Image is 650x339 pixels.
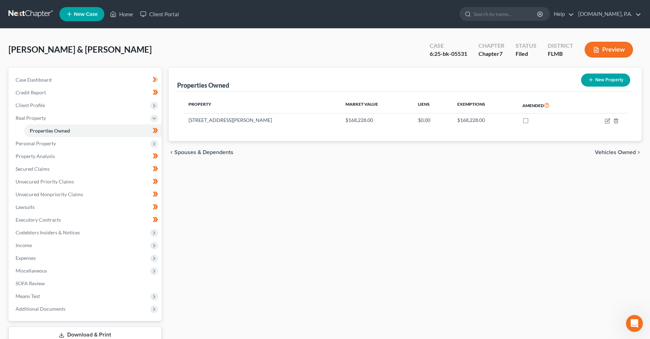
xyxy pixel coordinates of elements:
[30,128,70,134] span: Properties Owned
[16,242,32,248] span: Income
[595,150,642,155] button: Vehicles Owned chevron_right
[8,156,22,170] img: Profile image for Emma
[16,268,47,274] span: Miscellaneous
[8,208,22,222] img: Profile image for Emma
[25,51,162,57] span: You're welcome, [PERSON_NAME]! Have a nice evening
[16,191,83,197] span: Unsecured Nonpriority Claims
[25,156,96,162] span: Thank you [PERSON_NAME]!
[16,255,36,261] span: Expenses
[68,84,87,92] div: • [DATE]
[16,179,74,185] span: Unsecured Priority Claims
[68,58,87,65] div: • [DATE]
[16,153,55,159] span: Property Analysis
[16,166,50,172] span: Secured Claims
[10,277,162,290] a: SOFA Review
[74,12,98,17] span: New Case
[340,97,412,113] th: Market Value
[25,84,66,92] div: [PERSON_NAME]
[548,42,573,50] div: District
[24,124,162,137] a: Properties Owned
[516,42,536,50] div: Status
[10,201,162,214] a: Lawsuits
[10,74,162,86] a: Case Dashboard
[16,280,45,286] span: SOFA Review
[8,25,22,39] img: Profile image for Emma
[550,8,574,21] a: Help
[478,42,504,50] div: Chapter
[10,86,162,99] a: Credit Report
[16,115,46,121] span: Real Property
[10,150,162,163] a: Property Analysis
[8,182,22,196] img: Profile image for Katie
[452,97,517,113] th: Exemptions
[174,150,233,155] span: Spouses & Dependents
[8,103,22,117] img: Profile image for James
[474,7,538,21] input: Search by name...
[430,50,467,58] div: 6:25-bk-05531
[57,238,84,243] span: Messages
[68,163,87,170] div: • [DATE]
[340,113,412,127] td: $168,228.00
[25,163,66,170] div: [PERSON_NAME]
[16,238,31,243] span: Home
[25,136,66,144] div: [PERSON_NAME]
[10,163,162,175] a: Secured Claims
[516,50,536,58] div: Filed
[25,58,66,65] div: [PERSON_NAME]
[137,8,182,21] a: Client Portal
[8,51,22,65] img: Profile image for Emma
[25,130,348,135] span: Crisis averted! I hope you don't have too, too many clients like this. I totally appreciate how e...
[16,306,65,312] span: Additional Documents
[106,8,137,21] a: Home
[430,42,467,50] div: Case
[169,150,174,155] i: chevron_left
[47,221,94,249] button: Messages
[8,129,22,144] img: Profile image for Katie
[8,77,22,91] img: Profile image for Emma
[16,102,45,108] span: Client Profile
[10,214,162,226] a: Executory Contracts
[595,150,636,155] span: Vehicles Owned
[183,97,340,113] th: Property
[68,189,87,196] div: • [DATE]
[452,113,517,127] td: $168,228.00
[25,215,66,222] div: [PERSON_NAME]
[548,50,573,58] div: FLMB
[581,74,630,87] button: New Property
[68,136,87,144] div: • [DATE]
[499,50,503,57] span: 7
[412,113,452,127] td: $0.00
[16,293,40,299] span: Means Test
[68,215,87,222] div: • [DATE]
[183,113,340,127] td: [STREET_ADDRESS][PERSON_NAME]
[10,175,162,188] a: Unsecured Priority Claims
[68,110,87,118] div: • [DATE]
[25,189,66,196] div: [PERSON_NAME]
[177,81,229,89] div: Properties Owned
[16,204,35,210] span: Lawsuits
[124,3,137,16] div: Close
[25,104,413,109] span: Correct! You can update this information by going to My Account Settings > My User Profile, and t...
[68,32,91,39] div: • 21h ago
[636,150,642,155] i: chevron_right
[16,229,80,235] span: Codebtors Insiders & Notices
[169,150,233,155] button: chevron_left Spouses & Dependents
[25,32,66,39] div: [PERSON_NAME]
[25,110,66,118] div: [PERSON_NAME]
[52,3,91,15] h1: Messages
[8,44,152,54] span: [PERSON_NAME] & [PERSON_NAME]
[112,238,123,243] span: Help
[478,50,504,58] div: Chapter
[575,8,641,21] a: [DOMAIN_NAME], P.A.
[626,315,643,332] iframe: Intercom live chat
[16,140,56,146] span: Personal Property
[25,25,89,31] span: Sure thing! Happy to help
[33,199,109,213] button: Send us a message
[412,97,452,113] th: Liens
[16,217,61,223] span: Executory Contracts
[94,221,141,249] button: Help
[10,188,162,201] a: Unsecured Nonpriority Claims
[16,77,52,83] span: Case Dashboard
[517,97,581,113] th: Amended
[16,89,46,95] span: Credit Report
